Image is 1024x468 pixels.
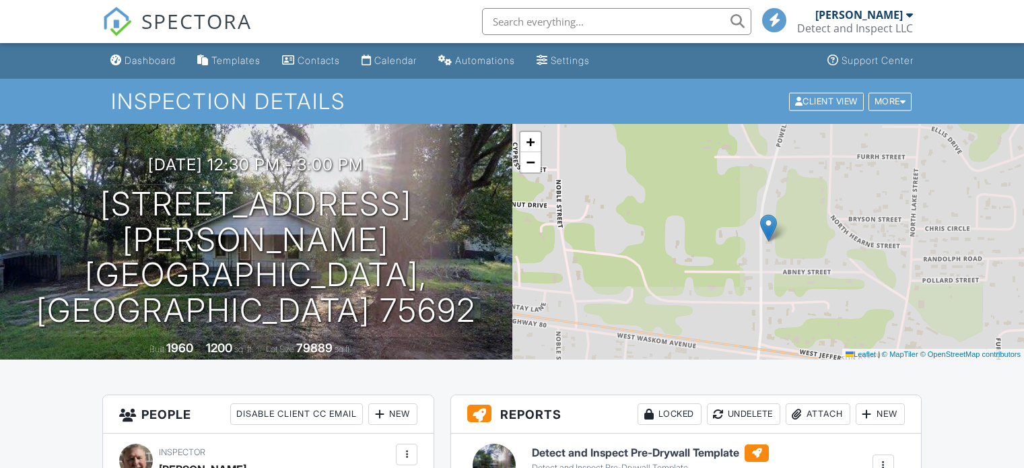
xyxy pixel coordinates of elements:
div: Disable Client CC Email [230,403,363,425]
div: Locked [638,403,702,425]
h3: [DATE] 12:30 pm - 3:00 pm [148,156,364,174]
h3: Reports [451,395,921,434]
div: Support Center [842,55,914,66]
div: More [868,92,912,110]
a: Contacts [277,48,345,73]
a: Settings [531,48,595,73]
span: + [526,133,535,150]
div: Automations [455,55,515,66]
h1: [STREET_ADDRESS][PERSON_NAME] [GEOGRAPHIC_DATA], [GEOGRAPHIC_DATA] 75692 [22,187,491,329]
h1: Inspection Details [111,90,913,113]
div: 79889 [296,341,333,355]
a: SPECTORA [102,18,252,46]
div: Detect and Inspect LLC [797,22,913,35]
a: Leaflet [846,350,876,358]
a: © MapTiler [882,350,918,358]
div: 1200 [206,341,232,355]
div: Settings [551,55,590,66]
div: Contacts [298,55,340,66]
img: The Best Home Inspection Software - Spectora [102,7,132,36]
a: Calendar [356,48,422,73]
input: Search everything... [482,8,751,35]
div: New [368,403,417,425]
span: sq.ft. [335,344,351,354]
a: Dashboard [105,48,181,73]
a: Zoom out [520,152,541,172]
span: sq. ft. [234,344,253,354]
h6: Detect and Inspect Pre-Drywall Template [532,444,769,462]
a: Support Center [822,48,919,73]
a: © OpenStreetMap contributors [920,350,1021,358]
div: Templates [211,55,261,66]
div: Attach [786,403,850,425]
div: New [856,403,905,425]
span: SPECTORA [141,7,252,35]
div: Undelete [707,403,780,425]
div: Calendar [374,55,417,66]
img: Marker [760,214,777,242]
h3: People [103,395,434,434]
span: − [526,154,535,170]
div: [PERSON_NAME] [815,8,903,22]
a: Zoom in [520,132,541,152]
div: 1960 [166,341,193,355]
span: | [878,350,880,358]
a: Templates [192,48,266,73]
span: Lot Size [266,344,294,354]
span: Inspector [159,447,205,457]
div: Client View [789,92,864,110]
a: Client View [788,96,867,106]
div: Dashboard [125,55,176,66]
span: Built [149,344,164,354]
a: Automations (Basic) [433,48,520,73]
